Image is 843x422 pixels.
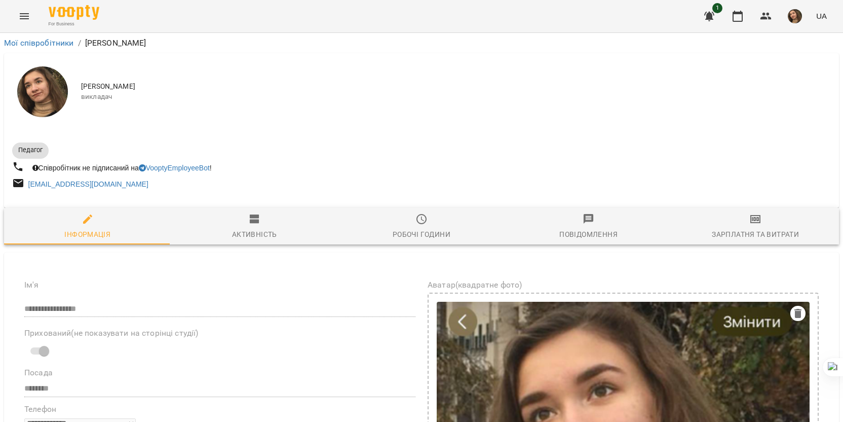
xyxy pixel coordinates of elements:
a: [EMAIL_ADDRESS][DOMAIN_NAME] [28,180,148,188]
label: Телефон [24,405,415,413]
span: викладач [81,92,831,102]
label: Аватар(квадратне фото) [428,281,819,289]
span: [PERSON_NAME] [81,82,831,92]
span: Педагог [12,146,49,155]
div: Інформація [64,228,110,240]
label: Ім'я [24,281,415,289]
div: Робочі години [393,228,450,240]
label: Прихований(не показувати на сторінці студії) [24,329,415,337]
label: Посада [24,369,415,377]
span: 1 [712,3,722,13]
div: Співробітник не підписаний на ! [30,161,214,175]
div: Зарплатня та Витрати [712,228,799,240]
a: Мої співробітники [4,38,74,48]
span: For Business [49,21,99,27]
span: UA [816,11,827,21]
img: e02786069a979debee2ecc2f3beb162c.jpeg [788,9,802,23]
div: Активність [232,228,277,240]
p: [PERSON_NAME] [85,37,146,49]
nav: breadcrumb [4,37,839,49]
div: Повідомлення [559,228,618,240]
img: Анастасія Іванова [17,66,68,117]
img: Voopty Logo [49,5,99,20]
button: Menu [12,4,36,28]
button: UA [812,7,831,25]
a: VooptyEmployeeBot [139,164,210,172]
li: / [78,37,81,49]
